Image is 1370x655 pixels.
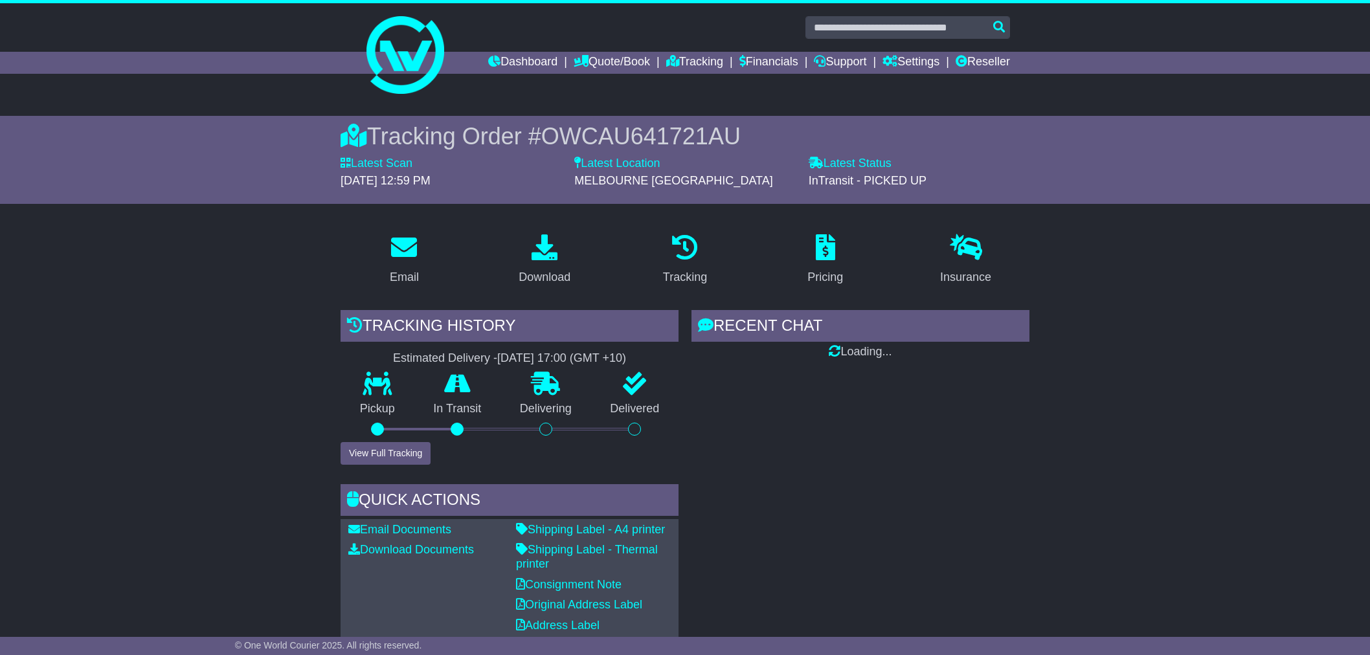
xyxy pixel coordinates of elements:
a: Settings [882,52,939,74]
a: Download [510,230,579,291]
div: Quick Actions [341,484,679,519]
a: Email Documents [348,523,451,536]
div: Tracking Order # [341,122,1029,150]
a: Shipping Label - Thermal printer [516,543,658,570]
div: Pricing [807,269,843,286]
p: Delivered [591,402,679,416]
label: Latest Scan [341,157,412,171]
a: Original Address Label [516,598,642,611]
div: Tracking history [341,310,679,345]
p: In Transit [414,402,501,416]
a: Tracking [655,230,715,291]
div: [DATE] 17:00 (GMT +10) [497,351,626,366]
div: Insurance [940,269,991,286]
div: Download [519,269,570,286]
a: Consignment Note [516,578,622,591]
a: Shipping Label - A4 printer [516,523,665,536]
a: Financials [739,52,798,74]
div: RECENT CHAT [691,310,1029,345]
div: Tracking [663,269,707,286]
p: Delivering [500,402,591,416]
a: Address Label [516,619,600,632]
button: View Full Tracking [341,442,431,465]
a: Tracking [666,52,723,74]
span: OWCAU641721AU [541,123,741,150]
div: Estimated Delivery - [341,351,679,366]
a: Dashboard [488,52,557,74]
span: © One World Courier 2025. All rights reserved. [235,640,422,650]
div: Email [390,269,419,286]
a: Pricing [799,230,851,291]
label: Latest Location [574,157,660,171]
a: Quote/Book [574,52,650,74]
a: Download Documents [348,543,474,556]
a: Email [381,230,427,291]
p: Pickup [341,402,414,416]
a: Support [814,52,866,74]
span: MELBOURNE [GEOGRAPHIC_DATA] [574,174,772,187]
label: Latest Status [809,157,892,171]
span: InTransit - PICKED UP [809,174,926,187]
span: [DATE] 12:59 PM [341,174,431,187]
a: Insurance [932,230,1000,291]
a: Reseller [956,52,1010,74]
div: Loading... [691,345,1029,359]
